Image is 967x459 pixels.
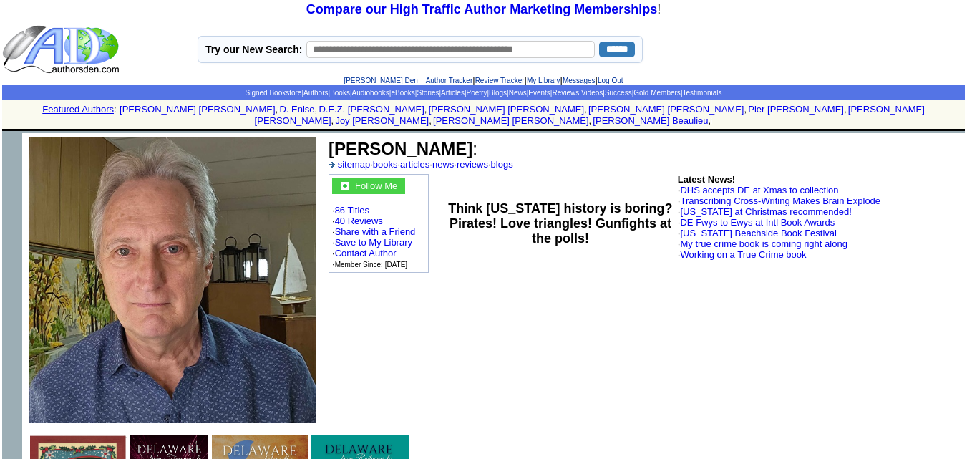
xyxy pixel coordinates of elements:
font: · [678,238,847,249]
a: articles [400,159,429,170]
img: shim.gif [482,129,485,131]
a: Compare our High Traffic Author Marketing Memberships [306,2,657,16]
a: eBooks [391,89,414,97]
a: News [509,89,527,97]
img: See larger image [29,137,316,423]
a: Review Tracker [475,77,525,84]
font: ! [306,2,661,16]
a: Blogs [489,89,507,97]
a: Success [605,89,632,97]
font: i [317,106,319,114]
a: [PERSON_NAME] [PERSON_NAME] [588,104,744,115]
img: a_336699.gif [329,162,335,168]
font: i [278,106,279,114]
a: Transcribing Cross-Writing Makes Brain Explode [680,195,880,206]
a: Authors [303,89,328,97]
a: Working on a True Crime book [680,249,806,260]
a: Share with a Friend [335,226,416,237]
a: Featured Authors [42,104,114,115]
font: · [678,228,837,238]
a: 86 Titles [335,205,369,216]
a: books [373,159,398,170]
a: reviews [457,159,488,170]
a: Audiobooks [352,89,389,97]
a: [PERSON_NAME] [PERSON_NAME] [429,104,584,115]
img: shim.gif [482,131,485,133]
a: Log Out [598,77,623,84]
a: My Library [527,77,560,84]
a: [PERSON_NAME] [PERSON_NAME] [255,104,925,126]
a: Contact Author [335,248,397,259]
b: Think [US_STATE] history is boring? Pirates! Love triangles! Gunfights at the polls! [448,201,672,246]
font: i [591,117,593,125]
a: DHS accepts DE at Xmas to collection [680,185,838,195]
a: news [432,159,454,170]
a: Books [330,89,350,97]
a: [US_STATE] at Christmas recommended! [680,206,851,217]
a: Follow Me [355,179,397,191]
a: My true crime book is coming right along [680,238,847,249]
a: DE Fwys to Ewys at Intl Book Awards [680,217,835,228]
a: blogs [491,159,513,170]
font: · · · · · · [332,178,425,269]
a: Events [528,89,550,97]
label: Try our New Search: [205,44,302,55]
a: Pier [PERSON_NAME] [748,104,844,115]
font: Member Since: [DATE] [335,261,408,269]
a: [PERSON_NAME] [PERSON_NAME] [120,104,275,115]
font: i [427,106,428,114]
a: Articles [441,89,465,97]
b: Latest News! [678,174,735,185]
font: i [432,117,433,125]
a: D. Enise [279,104,314,115]
a: [PERSON_NAME] Den [344,77,417,84]
font: i [847,106,848,114]
a: Joy [PERSON_NAME] [335,115,429,126]
font: i [747,106,748,114]
a: Author Tracker [426,77,473,84]
span: | | | | | | | | | | | | | | | [245,89,721,97]
a: [US_STATE] Beachside Book Festival [680,228,836,238]
a: Reviews [552,89,579,97]
font: i [587,106,588,114]
a: 40 Reviews [335,216,383,226]
img: gc.jpg [341,182,349,190]
font: · [678,217,835,228]
a: Messages [563,77,596,84]
font: · [678,185,839,195]
a: Gold Members [633,89,681,97]
font: · [678,249,807,260]
a: Signed Bookstore [245,89,301,97]
font: i [711,117,712,125]
b: [PERSON_NAME] [329,139,472,158]
font: : [329,139,477,158]
font: , , , , , , , , , , [120,104,925,126]
a: Poetry [467,89,487,97]
a: Save to My Library [335,237,412,248]
font: · [678,206,852,217]
font: Follow Me [355,180,397,191]
a: sitemap [338,159,371,170]
font: | | | | [344,74,623,85]
a: Stories [417,89,439,97]
a: Videos [581,89,603,97]
font: i [334,117,335,125]
a: D.E.Z. [PERSON_NAME] [319,104,424,115]
font: · [678,195,880,206]
a: [PERSON_NAME] Beaulieu [593,115,708,126]
img: shim.gif [2,133,22,153]
font: · · · · · [329,159,513,170]
img: logo_ad.gif [2,24,122,74]
font: : [114,104,117,115]
a: Testimonials [682,89,721,97]
a: [PERSON_NAME] [PERSON_NAME] [433,115,588,126]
